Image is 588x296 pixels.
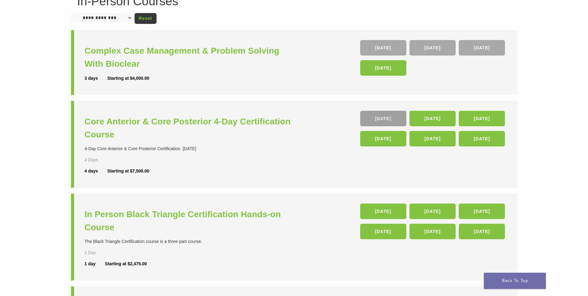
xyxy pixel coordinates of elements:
div: The Black Triangle Certification course is a three-part course. [85,238,296,245]
div: 1 day [85,261,105,267]
div: 4 Days [85,157,116,163]
a: Reset [135,13,157,24]
div: 4-Day Core Anterior & Core Posterior Certification. [DATE] [85,146,296,152]
a: [DATE] [459,131,505,146]
div: 4 days [85,168,108,174]
a: [DATE] [459,224,505,239]
div: Starting at $4,000.00 [107,75,149,82]
div: , , , , , [360,204,507,242]
div: , , , , , [360,111,507,150]
a: [DATE] [409,204,456,219]
a: Back To Top [484,273,546,289]
div: 3 days [85,75,108,82]
a: [DATE] [409,224,456,239]
a: Complex Case Management & Problem Solving With Bioclear [85,44,296,70]
div: Starting at $7,500.00 [107,168,149,174]
a: [DATE] [360,111,406,126]
a: [DATE] [360,224,406,239]
a: [DATE] [459,204,505,219]
div: 1 Day [85,249,116,256]
div: , , , [360,40,507,79]
a: [DATE] [409,131,456,146]
a: [DATE] [459,40,505,56]
a: [DATE] [360,204,406,219]
a: [DATE] [409,40,456,56]
div: Starting at $2,475.00 [105,261,147,267]
a: [DATE] [409,111,456,126]
a: In Person Black Triangle Certification Hands-on Course [85,208,296,234]
a: [DATE] [360,60,406,76]
a: [DATE] [459,111,505,126]
a: [DATE] [360,131,406,146]
a: [DATE] [360,40,406,56]
a: Core Anterior & Core Posterior 4-Day Certification Course [85,115,296,141]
